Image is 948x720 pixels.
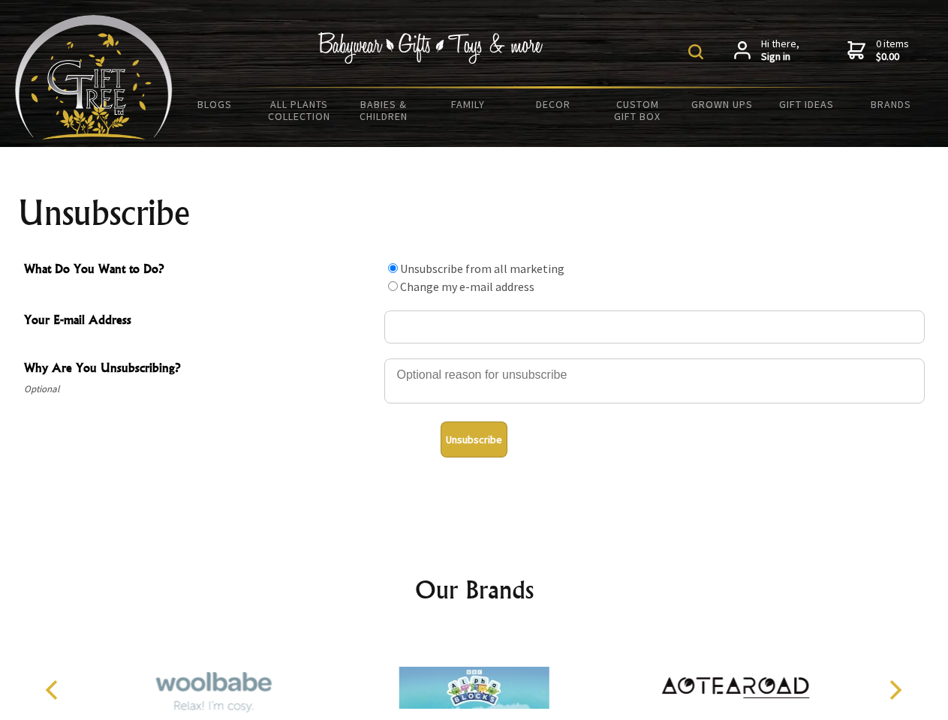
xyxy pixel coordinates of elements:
[18,195,931,231] h1: Unsubscribe
[876,37,909,64] span: 0 items
[388,263,398,273] input: What Do You Want to Do?
[38,673,71,706] button: Previous
[257,88,342,132] a: All Plants Collection
[761,37,799,64] span: Hi there,
[441,421,507,457] button: Unsubscribe
[688,44,703,59] img: product search
[24,310,377,332] span: Your E-mail Address
[400,279,534,294] label: Change my e-mail address
[30,571,919,607] h2: Our Brands
[595,88,680,132] a: Custom Gift Box
[400,261,564,276] label: Unsubscribe from all marketing
[510,88,595,120] a: Decor
[764,88,849,120] a: Gift Ideas
[849,88,934,120] a: Brands
[734,37,799,64] a: Hi there,Sign in
[342,88,426,132] a: Babies & Children
[24,358,377,380] span: Why Are You Unsubscribing?
[426,88,511,120] a: Family
[847,37,909,64] a: 0 items$0.00
[384,310,925,343] input: Your E-mail Address
[761,50,799,64] strong: Sign in
[15,15,173,139] img: Babyware - Gifts - Toys and more...
[24,380,377,398] span: Optional
[173,88,257,120] a: BLOGS
[878,673,911,706] button: Next
[24,259,377,281] span: What Do You Want to Do?
[318,32,543,64] img: Babywear - Gifts - Toys & more
[388,281,398,291] input: What Do You Want to Do?
[384,358,925,403] textarea: Why Are You Unsubscribing?
[679,88,764,120] a: Grown Ups
[876,50,909,64] strong: $0.00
